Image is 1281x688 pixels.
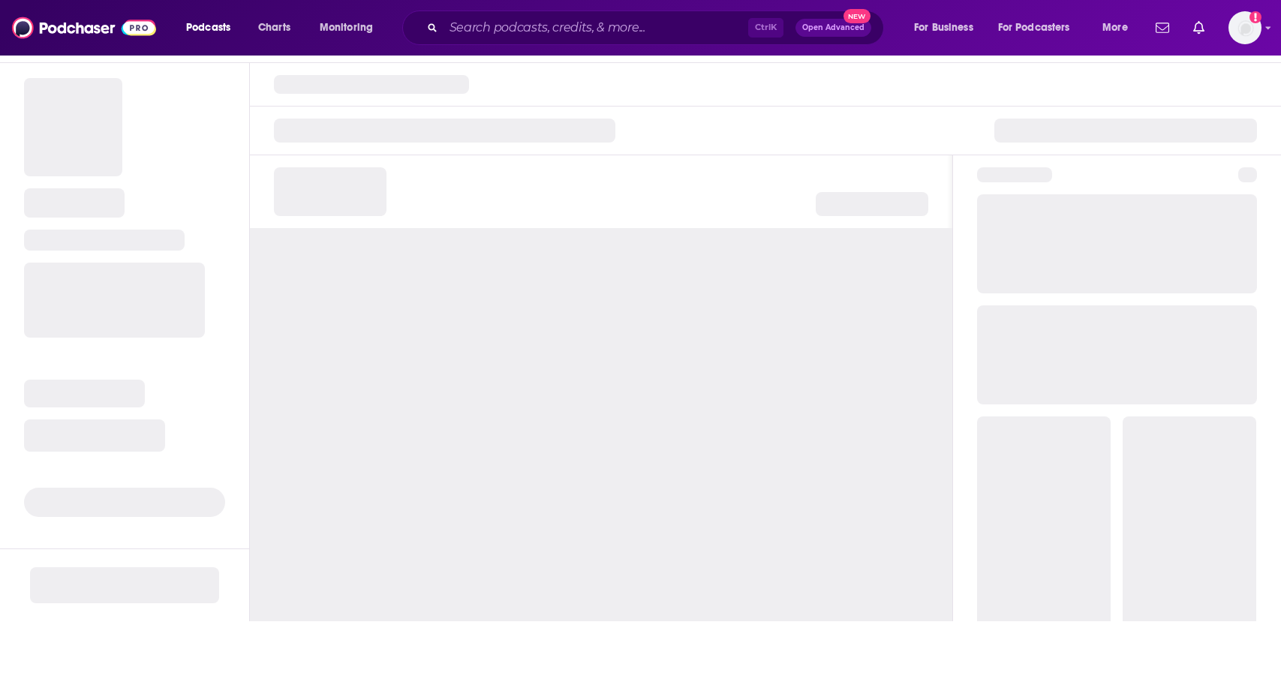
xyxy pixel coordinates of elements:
[795,19,871,37] button: Open AdvancedNew
[12,14,156,42] img: Podchaser - Follow, Share and Rate Podcasts
[843,9,871,23] span: New
[748,18,783,38] span: Ctrl K
[1150,15,1175,41] a: Show notifications dropdown
[914,17,973,38] span: For Business
[1249,11,1261,23] svg: Add a profile image
[1228,11,1261,44] button: Show profile menu
[248,16,299,40] a: Charts
[176,16,250,40] button: open menu
[1102,17,1128,38] span: More
[802,24,865,32] span: Open Advanced
[258,17,290,38] span: Charts
[444,16,748,40] input: Search podcasts, credits, & more...
[309,16,392,40] button: open menu
[988,16,1092,40] button: open menu
[416,11,898,45] div: Search podcasts, credits, & more...
[1187,15,1210,41] a: Show notifications dropdown
[320,17,373,38] span: Monitoring
[904,16,992,40] button: open menu
[1228,11,1261,44] img: User Profile
[186,17,230,38] span: Podcasts
[1228,11,1261,44] span: Logged in as Janeowenpr
[1092,16,1147,40] button: open menu
[998,17,1070,38] span: For Podcasters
